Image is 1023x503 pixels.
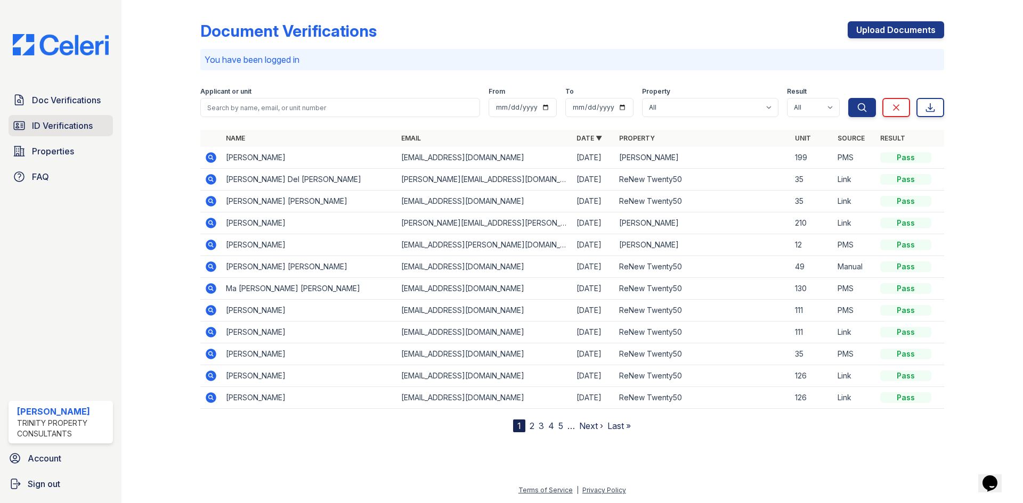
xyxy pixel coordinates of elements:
td: [EMAIL_ADDRESS][DOMAIN_NAME] [397,278,572,300]
td: [DATE] [572,169,615,191]
p: You have been logged in [205,53,940,66]
div: Trinity Property Consultants [17,418,109,439]
input: Search by name, email, or unit number [200,98,480,117]
td: 12 [791,234,833,256]
div: | [577,486,579,494]
img: CE_Logo_Blue-a8612792a0a2168367f1c8372b55b34899dd931a85d93a1a3d3e32e68fde9ad4.png [4,34,117,55]
div: [PERSON_NAME] [17,405,109,418]
td: [PERSON_NAME] [222,147,397,169]
div: Pass [880,392,931,403]
td: PMS [833,343,876,365]
td: ReNew Twenty50 [615,365,790,387]
a: Unit [795,134,811,142]
td: ReNew Twenty50 [615,343,790,365]
span: Properties [32,145,74,158]
td: ReNew Twenty50 [615,169,790,191]
td: 126 [791,365,833,387]
a: Account [4,448,117,469]
td: [EMAIL_ADDRESS][DOMAIN_NAME] [397,191,572,212]
td: [PERSON_NAME][EMAIL_ADDRESS][PERSON_NAME][DOMAIN_NAME] [397,212,572,234]
a: 4 [548,420,554,431]
a: 2 [530,420,534,431]
span: Doc Verifications [32,94,101,106]
div: Pass [880,174,931,185]
a: Source [838,134,865,142]
td: [EMAIL_ADDRESS][DOMAIN_NAME] [397,321,572,343]
td: Link [833,169,876,191]
a: Date ▼ [577,134,602,142]
div: Pass [880,370,931,381]
a: 5 [558,420,563,431]
td: [EMAIL_ADDRESS][DOMAIN_NAME] [397,365,572,387]
td: ReNew Twenty50 [615,300,790,321]
td: [EMAIL_ADDRESS][DOMAIN_NAME] [397,300,572,321]
label: From [489,87,505,96]
td: Link [833,191,876,212]
td: [DATE] [572,278,615,300]
div: Pass [880,152,931,163]
span: … [567,419,575,432]
td: [DATE] [572,321,615,343]
label: Property [642,87,670,96]
div: Pass [880,261,931,272]
td: [DATE] [572,212,615,234]
label: Applicant or unit [200,87,251,96]
td: Link [833,387,876,409]
td: [PERSON_NAME] [222,343,397,365]
td: 130 [791,278,833,300]
a: Next › [579,420,603,431]
span: Sign out [28,477,60,490]
div: Pass [880,196,931,207]
td: [DATE] [572,365,615,387]
a: Email [401,134,421,142]
span: Account [28,452,61,465]
a: Name [226,134,245,142]
td: [DATE] [572,234,615,256]
td: ReNew Twenty50 [615,278,790,300]
label: To [565,87,574,96]
td: [DATE] [572,191,615,212]
div: Pass [880,349,931,359]
td: [PERSON_NAME] Del [PERSON_NAME] [222,169,397,191]
div: Pass [880,305,931,316]
td: [PERSON_NAME] [222,212,397,234]
td: [PERSON_NAME] [222,300,397,321]
a: Result [880,134,905,142]
div: Pass [880,218,931,228]
td: ReNew Twenty50 [615,191,790,212]
div: Pass [880,283,931,294]
td: PMS [833,300,876,321]
label: Result [787,87,807,96]
td: 35 [791,343,833,365]
td: Manual [833,256,876,278]
td: [DATE] [572,256,615,278]
a: Last » [607,420,631,431]
a: Properties [9,141,113,162]
td: [EMAIL_ADDRESS][DOMAIN_NAME] [397,256,572,278]
td: 49 [791,256,833,278]
div: Document Verifications [200,21,377,40]
div: 1 [513,419,525,432]
td: [PERSON_NAME] [222,321,397,343]
a: Terms of Service [518,486,573,494]
td: [PERSON_NAME] [222,234,397,256]
td: Link [833,365,876,387]
td: 35 [791,191,833,212]
td: 126 [791,387,833,409]
td: ReNew Twenty50 [615,321,790,343]
span: ID Verifications [32,119,93,132]
td: [EMAIL_ADDRESS][DOMAIN_NAME] [397,147,572,169]
td: [PERSON_NAME] [615,234,790,256]
a: Property [619,134,655,142]
td: [DATE] [572,343,615,365]
td: ReNew Twenty50 [615,387,790,409]
a: Upload Documents [848,21,944,38]
td: [PERSON_NAME] [PERSON_NAME] [222,191,397,212]
td: [PERSON_NAME][EMAIL_ADDRESS][DOMAIN_NAME] [397,169,572,191]
a: Doc Verifications [9,89,113,111]
a: Sign out [4,473,117,494]
td: 111 [791,321,833,343]
td: 199 [791,147,833,169]
td: [PERSON_NAME] [615,147,790,169]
